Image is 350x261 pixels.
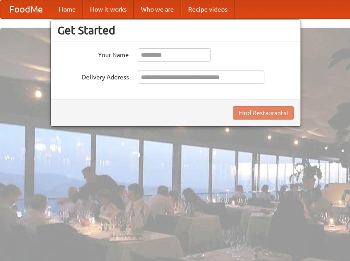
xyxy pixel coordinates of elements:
[134,0,181,18] a: Who we are
[58,70,129,82] label: Delivery Address
[58,48,129,59] label: Your Name
[0,0,52,18] a: FoodMe
[52,0,83,18] a: Home
[58,24,294,37] h3: Get Started
[233,106,294,120] button: Find Restaurants!
[181,0,235,18] a: Recipe videos
[83,0,134,18] a: How it works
